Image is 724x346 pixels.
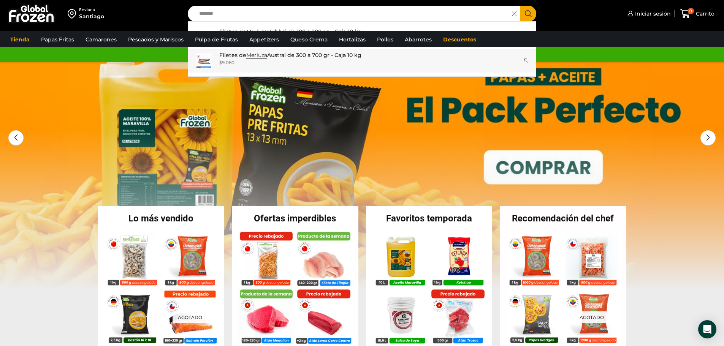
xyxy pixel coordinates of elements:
div: Next slide [700,130,716,145]
a: Descuentos [439,32,480,47]
a: Filetes deMerluzaHubbsi de 100 a 200 gr – Caja 10 kg $3.500 [188,25,536,49]
div: Open Intercom Messenger [698,320,716,338]
a: Papas Fritas [37,32,78,47]
a: 0 Carrito [678,5,716,23]
a: Pulpa de Frutas [191,32,242,47]
a: Abarrotes [401,32,436,47]
div: Enviar a [79,7,104,13]
a: Queso Crema [287,32,331,47]
span: Carrito [694,10,714,17]
a: Camarones [82,32,120,47]
a: Tienda [6,32,33,47]
bdi: 9.060 [219,60,234,65]
h2: Favoritos temporada [366,214,493,223]
img: address-field-icon.svg [68,7,79,20]
p: Agotado [172,311,207,323]
div: Santiago [79,13,104,20]
p: Agotado [574,311,609,323]
div: Previous slide [8,130,24,145]
p: Filetes de Austral de 300 a 700 gr - Caja 10 kg [219,51,361,59]
span: 0 [688,8,694,14]
a: Pescados y Mariscos [124,32,187,47]
a: Iniciar sesión [626,6,671,21]
a: Pollos [373,32,397,47]
strong: Merluza [246,52,267,59]
p: Filetes de Hubbsi de 100 a 200 gr – Caja 10 kg [219,27,362,36]
a: Appetizers [246,32,283,47]
h2: Ofertas imperdibles [232,214,358,223]
h2: Recomendación del chef [500,214,626,223]
span: $ [219,60,222,65]
a: Filetes deMerluzaAustral de 300 a 700 gr - Caja 10 kg $9.060 [188,49,536,73]
button: Search button [520,6,536,22]
span: Iniciar sesión [633,10,671,17]
a: Hortalizas [335,32,369,47]
strong: Merluza [246,28,267,35]
h2: Lo más vendido [98,214,225,223]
